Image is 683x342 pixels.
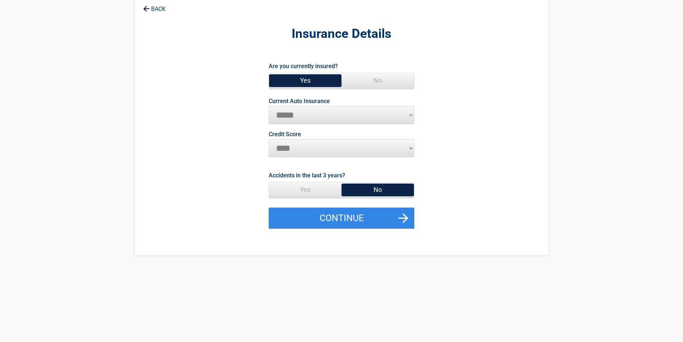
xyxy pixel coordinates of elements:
h2: Insurance Details [174,25,509,43]
span: Yes [269,182,341,197]
span: No [341,73,414,88]
span: Yes [269,73,341,88]
label: Current Auto Insurance [269,98,330,104]
label: Credit Score [269,131,301,137]
label: Are you currently insured? [269,61,338,71]
span: No [341,182,414,197]
button: Continue [269,208,414,229]
label: Accidents in the last 3 years? [269,170,345,180]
